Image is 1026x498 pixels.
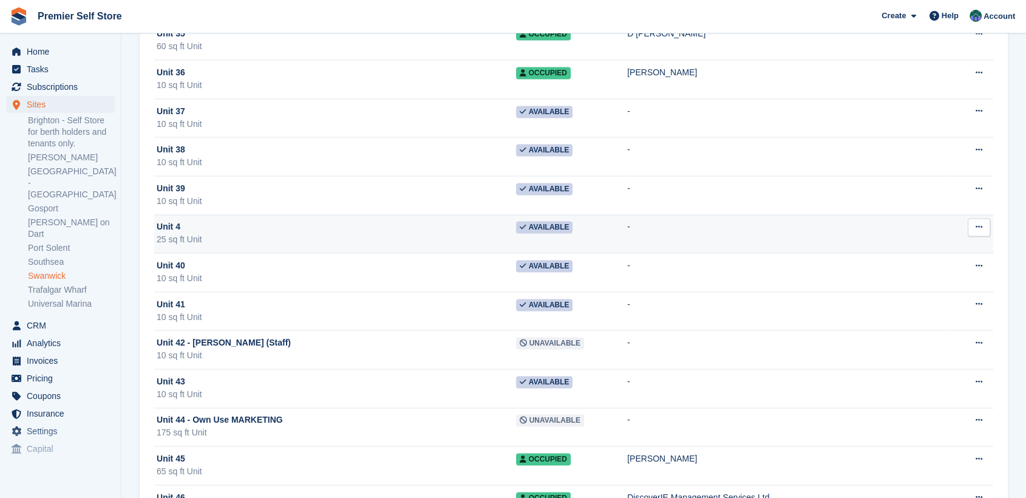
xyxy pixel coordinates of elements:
[28,115,115,149] a: Brighton - Self Store for berth holders and tenants only.
[28,284,115,296] a: Trafalgar Wharf
[157,27,185,40] span: Unit 35
[27,78,100,95] span: Subscriptions
[627,452,951,465] div: [PERSON_NAME]
[627,408,951,446] td: -
[6,335,115,352] a: menu
[157,311,516,324] div: 10 sq ft Unit
[627,66,951,79] div: [PERSON_NAME]
[157,233,516,246] div: 25 sq ft Unit
[157,465,516,478] div: 65 sq ft Unit
[6,43,115,60] a: menu
[516,414,584,426] span: Unavailable
[27,387,100,404] span: Coupons
[6,423,115,440] a: menu
[516,183,573,195] span: Available
[6,317,115,334] a: menu
[157,336,291,349] span: Unit 42 - [PERSON_NAME] (Staff)
[157,426,516,439] div: 175 sq ft Unit
[157,66,185,79] span: Unit 36
[157,272,516,285] div: 10 sq ft Unit
[28,256,115,268] a: Southsea
[28,217,115,240] a: [PERSON_NAME] on Dart
[157,182,185,195] span: Unit 39
[882,10,906,22] span: Create
[28,152,115,163] a: [PERSON_NAME]
[157,195,516,208] div: 10 sq ft Unit
[27,317,100,334] span: CRM
[516,67,571,79] span: Occupied
[27,440,100,457] span: Capital
[6,352,115,369] a: menu
[627,214,951,253] td: -
[27,61,100,78] span: Tasks
[516,28,571,40] span: Occupied
[28,242,115,254] a: Port Solent
[6,440,115,457] a: menu
[27,96,100,113] span: Sites
[27,352,100,369] span: Invoices
[157,79,516,92] div: 10 sq ft Unit
[157,298,185,311] span: Unit 41
[984,10,1015,22] span: Account
[28,203,115,214] a: Gosport
[627,253,951,292] td: -
[6,370,115,387] a: menu
[516,299,573,311] span: Available
[627,98,951,137] td: -
[157,105,185,118] span: Unit 37
[627,176,951,215] td: -
[627,330,951,369] td: -
[627,137,951,176] td: -
[28,298,115,310] a: Universal Marina
[28,166,115,200] a: [GEOGRAPHIC_DATA] - [GEOGRAPHIC_DATA]
[157,375,185,388] span: Unit 43
[516,221,573,233] span: Available
[11,468,121,480] span: Storefront
[157,452,185,465] span: Unit 45
[627,27,951,40] div: D [PERSON_NAME]
[516,376,573,388] span: Available
[627,369,951,408] td: -
[157,156,516,169] div: 10 sq ft Unit
[157,414,283,426] span: Unit 44 - Own Use MARKETING
[27,405,100,422] span: Insurance
[516,106,573,118] span: Available
[970,10,982,22] img: Jo Granger
[157,349,516,362] div: 10 sq ft Unit
[627,292,951,330] td: -
[33,6,127,26] a: Premier Self Store
[157,118,516,131] div: 10 sq ft Unit
[516,337,584,349] span: Unavailable
[6,61,115,78] a: menu
[6,405,115,422] a: menu
[516,144,573,156] span: Available
[157,259,185,272] span: Unit 40
[942,10,959,22] span: Help
[27,370,100,387] span: Pricing
[516,453,571,465] span: Occupied
[157,143,185,156] span: Unit 38
[10,7,28,26] img: stora-icon-8386f47178a22dfd0bd8f6a31ec36ba5ce8667c1dd55bd0f319d3a0aa187defe.svg
[6,78,115,95] a: menu
[28,270,115,282] a: Swanwick
[157,220,180,233] span: Unit 4
[157,388,516,401] div: 10 sq ft Unit
[157,40,516,53] div: 60 sq ft Unit
[6,387,115,404] a: menu
[516,260,573,272] span: Available
[27,423,100,440] span: Settings
[27,43,100,60] span: Home
[27,335,100,352] span: Analytics
[6,96,115,113] a: menu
